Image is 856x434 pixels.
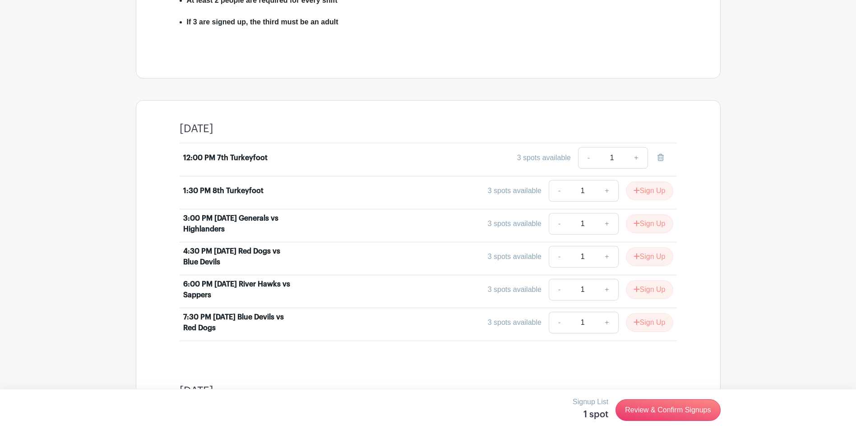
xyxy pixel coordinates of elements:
a: + [596,213,618,235]
button: Sign Up [626,181,673,200]
a: - [549,246,569,268]
h4: [DATE] [180,122,213,135]
button: Sign Up [626,247,673,266]
div: 1:30 PM 8th Turkeyfoot [183,185,264,196]
div: 3 spots available [517,152,571,163]
div: 3:00 PM [DATE] Generals vs Highlanders [183,213,295,235]
a: + [596,279,618,300]
div: 3 spots available [488,218,541,229]
a: - [549,312,569,333]
a: + [596,180,618,202]
div: 6:00 PM [DATE] River Hawks vs Sappers [183,279,295,300]
button: Sign Up [626,280,673,299]
a: - [549,180,569,202]
div: 3 spots available [488,317,541,328]
div: 7:30 PM [DATE] Blue Devils vs Red Dogs [183,312,295,333]
p: Signup List [573,397,608,407]
h4: [DATE] [180,384,213,397]
button: Sign Up [626,214,673,233]
strong: If 3 are signed up, the third must be an adult [187,18,338,26]
a: + [596,312,618,333]
a: + [625,147,648,169]
a: + [596,246,618,268]
div: 12:00 PM 7th Turkeyfoot [183,152,268,163]
div: 3 spots available [488,185,541,196]
a: - [549,213,569,235]
div: 3 spots available [488,284,541,295]
div: 4:30 PM [DATE] Red Dogs vs Blue Devils [183,246,295,268]
button: Sign Up [626,313,673,332]
h5: 1 spot [573,409,608,420]
a: - [549,279,569,300]
a: - [578,147,599,169]
div: 3 spots available [488,251,541,262]
a: Review & Confirm Signups [615,399,720,421]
